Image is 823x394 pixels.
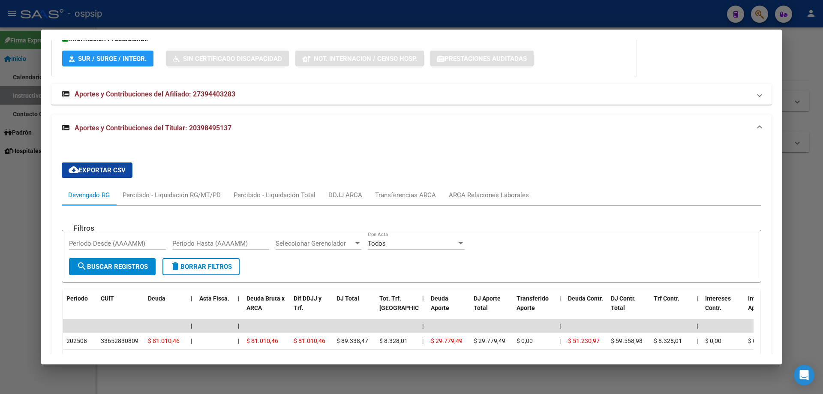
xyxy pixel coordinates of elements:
[238,337,239,344] span: |
[611,295,636,312] span: DJ Contr. Total
[513,289,556,327] datatable-header-cell: Transferido Aporte
[294,337,325,344] span: $ 81.010,46
[191,295,192,302] span: |
[748,337,764,344] span: $ 0,00
[431,337,463,344] span: $ 29.779,49
[422,322,424,329] span: |
[697,322,698,329] span: |
[697,337,698,344] span: |
[702,289,745,327] datatable-header-cell: Intereses Contr.
[123,190,221,200] div: Percibido - Liquidación RG/MT/PD
[517,337,533,344] span: $ 0,00
[66,337,87,344] span: 202508
[187,289,196,327] datatable-header-cell: |
[705,295,731,312] span: Intereses Contr.
[148,337,180,344] span: $ 81.010,46
[183,55,282,63] span: Sin Certificado Discapacidad
[246,337,278,344] span: $ 81.010,46
[170,261,180,271] mat-icon: delete
[101,336,138,346] div: 33652830809
[697,295,698,302] span: |
[328,190,362,200] div: DDJJ ARCA
[559,295,561,302] span: |
[69,166,126,174] span: Exportar CSV
[191,337,192,344] span: |
[419,289,427,327] datatable-header-cell: |
[607,289,650,327] datatable-header-cell: DJ Contr. Total
[611,337,643,344] span: $ 59.558,98
[62,162,132,178] button: Exportar CSV
[75,124,231,132] span: Aportes y Contribuciones del Titular: 20398495137
[705,337,721,344] span: $ 0,00
[650,289,693,327] datatable-header-cell: Trf Contr.
[78,55,147,63] span: SUR / SURGE / INTEGR.
[63,289,97,327] datatable-header-cell: Período
[375,190,436,200] div: Transferencias ARCA
[170,263,232,271] span: Borrar Filtros
[445,55,527,63] span: Prestaciones Auditadas
[238,322,240,329] span: |
[295,51,424,66] button: Not. Internacion / Censo Hosp.
[69,258,156,275] button: Buscar Registros
[66,295,88,302] span: Período
[470,289,513,327] datatable-header-cell: DJ Aporte Total
[199,295,229,302] span: Acta Fisca.
[75,90,235,98] span: Aportes y Contribuciones del Afiliado: 27394403283
[77,261,87,271] mat-icon: search
[162,258,240,275] button: Borrar Filtros
[568,337,600,344] span: $ 51.230,97
[376,289,419,327] datatable-header-cell: Tot. Trf. Bruto
[234,190,315,200] div: Percibido - Liquidación Total
[379,295,438,312] span: Tot. Trf. [GEOGRAPHIC_DATA]
[427,289,470,327] datatable-header-cell: Deuda Aporte
[51,84,772,105] mat-expansion-panel-header: Aportes y Contribuciones del Afiliado: 27394403283
[559,337,561,344] span: |
[238,295,240,302] span: |
[196,289,234,327] datatable-header-cell: Acta Fisca.
[693,289,702,327] datatable-header-cell: |
[654,337,682,344] span: $ 8.328,01
[654,295,679,302] span: Trf Contr.
[556,289,565,327] datatable-header-cell: |
[431,295,449,312] span: Deuda Aporte
[430,51,534,66] button: Prestaciones Auditadas
[474,295,501,312] span: DJ Aporte Total
[422,295,424,302] span: |
[794,365,814,385] div: Open Intercom Messenger
[379,337,408,344] span: $ 8.328,01
[336,295,359,302] span: DJ Total
[294,295,321,312] span: Dif DDJJ y Trf.
[77,263,148,271] span: Buscar Registros
[314,55,417,63] span: Not. Internacion / Censo Hosp.
[474,337,505,344] span: $ 29.779,49
[368,240,386,247] span: Todos
[748,295,774,312] span: Intereses Aporte
[559,322,561,329] span: |
[51,114,772,142] mat-expansion-panel-header: Aportes y Contribuciones del Titular: 20398495137
[290,289,333,327] datatable-header-cell: Dif DDJJ y Trf.
[517,295,549,312] span: Transferido Aporte
[745,289,787,327] datatable-header-cell: Intereses Aporte
[148,295,165,302] span: Deuda
[449,190,529,200] div: ARCA Relaciones Laborales
[276,240,354,247] span: Seleccionar Gerenciador
[62,51,153,66] button: SUR / SURGE / INTEGR.
[101,295,114,302] span: CUIT
[243,289,290,327] datatable-header-cell: Deuda Bruta x ARCA
[234,289,243,327] datatable-header-cell: |
[69,165,79,175] mat-icon: cloud_download
[336,337,368,344] span: $ 89.338,47
[166,51,289,66] button: Sin Certificado Discapacidad
[191,322,192,329] span: |
[97,289,144,327] datatable-header-cell: CUIT
[422,337,424,344] span: |
[69,223,99,233] h3: Filtros
[333,289,376,327] datatable-header-cell: DJ Total
[68,190,110,200] div: Devengado RG
[101,353,138,363] div: 33652830809
[144,289,187,327] datatable-header-cell: Deuda
[568,295,603,302] span: Deuda Contr.
[246,295,285,312] span: Deuda Bruta x ARCA
[565,289,607,327] datatable-header-cell: Deuda Contr.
